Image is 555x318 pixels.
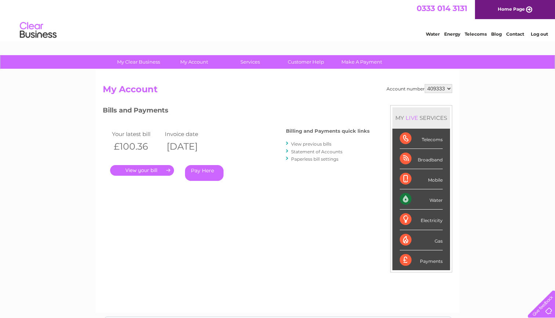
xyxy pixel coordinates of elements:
a: Energy [444,31,460,37]
th: [DATE] [163,139,216,154]
div: LIVE [404,114,420,121]
div: Clear Business is a trading name of Verastar Limited (registered in [GEOGRAPHIC_DATA] No. 3667643... [105,4,451,36]
a: Paperless bill settings [291,156,338,162]
a: Water [426,31,440,37]
h3: Bills and Payments [103,105,370,118]
div: Mobile [400,169,443,189]
div: Electricity [400,210,443,230]
div: Broadband [400,149,443,169]
a: Blog [491,31,502,37]
td: Invoice date [163,129,216,139]
a: My Account [164,55,225,69]
a: Log out [531,31,548,37]
div: Water [400,189,443,210]
a: Customer Help [276,55,336,69]
div: MY SERVICES [392,107,450,128]
a: Contact [506,31,524,37]
h2: My Account [103,84,452,98]
a: Make A Payment [331,55,392,69]
td: Your latest bill [110,129,163,139]
img: logo.png [19,19,57,42]
a: Statement of Accounts [291,149,342,154]
a: View previous bills [291,141,331,147]
div: Gas [400,230,443,250]
div: Telecoms [400,129,443,149]
div: Account number [387,84,452,93]
a: My Clear Business [108,55,169,69]
h4: Billing and Payments quick links [286,128,370,134]
a: Pay Here [185,165,224,181]
a: Telecoms [465,31,487,37]
a: 0333 014 3131 [417,4,467,13]
a: Services [220,55,280,69]
div: Payments [400,250,443,270]
a: . [110,165,174,176]
th: £100.36 [110,139,163,154]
